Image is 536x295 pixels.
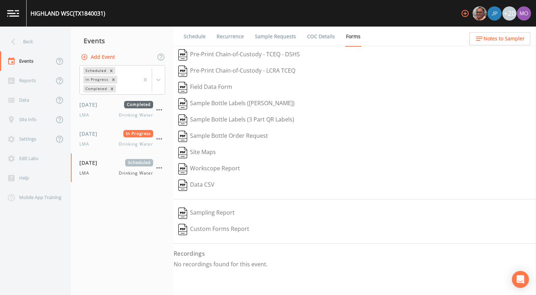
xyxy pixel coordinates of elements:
[110,76,117,83] div: Remove In Progress
[83,85,108,92] div: Completed
[174,261,536,268] p: No recordings found for this event.
[178,163,187,175] img: svg%3e
[123,130,153,137] span: In Progress
[178,224,187,235] img: svg%3e
[487,6,502,21] img: 41241ef155101aa6d92a04480b0d0000
[174,177,219,193] button: Data CSV
[174,205,239,221] button: Sampling Report
[79,130,102,137] span: [DATE]
[484,34,525,43] span: Notes to Sampler
[216,27,245,46] a: Recurrence
[119,112,153,118] span: Drinking Water
[174,221,254,238] button: Custom Forms Report
[174,161,245,177] button: Workscope Report
[83,67,107,74] div: Scheduled
[178,98,187,109] img: svg%3e
[472,6,487,21] div: Mike Franklin
[473,6,487,21] img: e2d790fa78825a4bb76dcb6ab311d44c
[108,85,116,92] div: Remove Completed
[178,114,187,126] img: svg%3e
[79,101,102,108] span: [DATE]
[174,79,237,96] button: Field Data Form
[79,112,94,118] span: LMA
[174,112,299,128] button: Sample Bottle Labels (3 Part QR Labels)
[306,27,336,46] a: COC Details
[178,147,187,158] img: svg%3e
[7,10,19,17] img: logo
[79,170,94,176] span: LMA
[83,76,110,83] div: In Progress
[71,32,174,50] div: Events
[178,49,187,61] img: svg%3e
[79,141,94,147] span: LMA
[487,6,502,21] div: Joshua gere Paul
[174,63,300,79] button: Pre-Print Chain-of-Custody - LCRA TCEQ
[125,159,153,166] span: Scheduled
[174,128,273,144] button: Sample Bottle Order Request
[174,144,220,161] button: Site Maps
[183,27,207,46] a: Schedule
[119,170,153,176] span: Drinking Water
[512,271,529,288] div: Open Intercom Messenger
[79,159,102,166] span: [DATE]
[79,51,118,64] button: Add Event
[254,27,297,46] a: Sample Requests
[119,141,153,147] span: Drinking Water
[178,131,187,142] img: svg%3e
[178,66,187,77] img: svg%3e
[517,6,531,21] img: 4e251478aba98ce068fb7eae8f78b90c
[178,180,187,191] img: svg%3e
[124,101,153,108] span: Completed
[30,9,105,18] div: HIGHLAND WSC (TX1840031)
[107,67,115,74] div: Remove Scheduled
[174,96,299,112] button: Sample Bottle Labels ([PERSON_NAME])
[174,47,305,63] button: Pre-Print Chain-of-Custody - TCEQ - DSHS
[345,27,362,47] a: Forms
[178,208,187,219] img: svg%3e
[174,249,536,258] h4: Recordings
[178,82,187,93] img: svg%3e
[502,6,517,21] div: +20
